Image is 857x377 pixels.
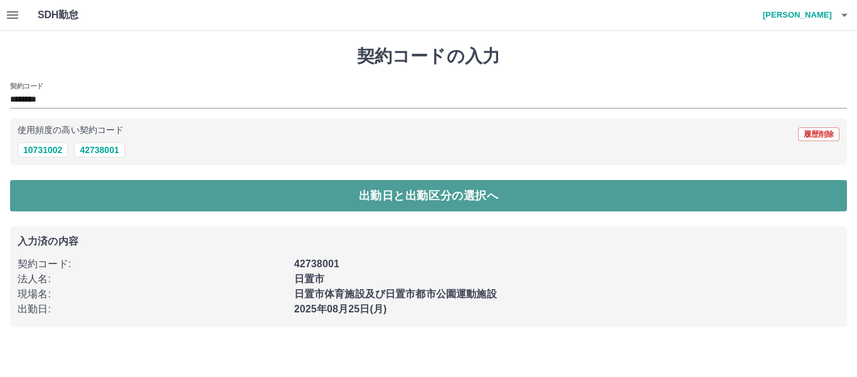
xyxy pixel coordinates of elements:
b: 2025年08月25日(月) [294,304,387,314]
h1: 契約コードの入力 [10,46,847,67]
p: 出勤日 : [18,302,287,317]
b: 42738001 [294,258,339,269]
p: 契約コード : [18,257,287,272]
b: 日置市体育施設及び日置市都市公園運動施設 [294,289,497,299]
button: 履歴削除 [798,127,839,141]
p: 使用頻度の高い契約コード [18,126,124,135]
p: 入力済の内容 [18,236,839,247]
button: 出勤日と出勤区分の選択へ [10,180,847,211]
p: 法人名 : [18,272,287,287]
h2: 契約コード [10,81,43,91]
b: 日置市 [294,273,324,284]
button: 42738001 [74,142,124,157]
p: 現場名 : [18,287,287,302]
button: 10731002 [18,142,68,157]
